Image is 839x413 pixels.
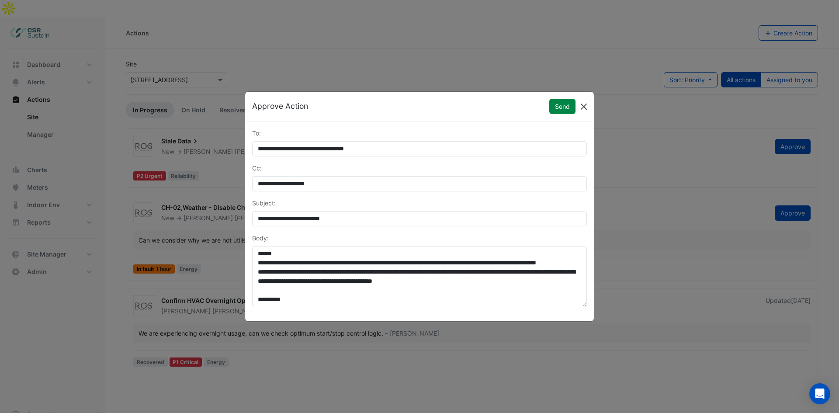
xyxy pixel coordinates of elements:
[252,233,269,243] label: Body:
[252,128,261,138] label: To:
[549,99,576,114] button: Send
[252,101,308,112] h5: Approve Action
[252,198,276,208] label: Subject:
[809,383,830,404] div: Open Intercom Messenger
[577,100,590,113] button: Close
[252,163,262,173] label: Cc:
